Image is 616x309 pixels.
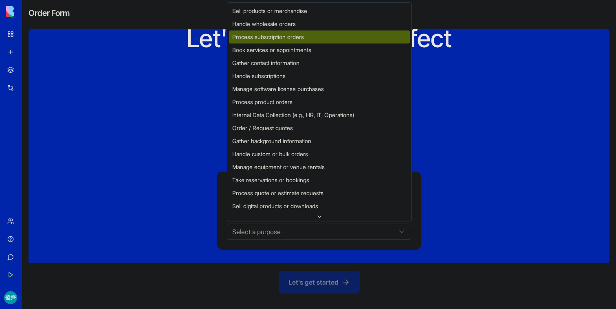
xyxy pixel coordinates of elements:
span: Gather background information [232,137,311,145]
span: Process product orders [232,98,293,106]
span: Process subscription orders [232,33,304,41]
span: Take reservations or bookings [232,176,309,184]
span: Handle wholesale orders [232,20,296,28]
span: Sell digital products or downloads [232,202,318,210]
span: Book services or appointments [232,46,311,54]
span: Internal Data Collection (e.g., HR, IT, Operations) [232,111,354,119]
span: Gather contact information [232,59,299,67]
span: Order / Request quotes [232,124,293,132]
span: Sell products or merchandise [232,7,307,15]
span: Handle subscriptions [232,72,286,80]
span: Manage equipment or venue rentals [232,163,325,171]
span: Manage software license purchases [232,85,324,93]
span: Handle custom or bulk orders [232,150,308,158]
span: Process quote or estimate requests [232,189,323,197]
